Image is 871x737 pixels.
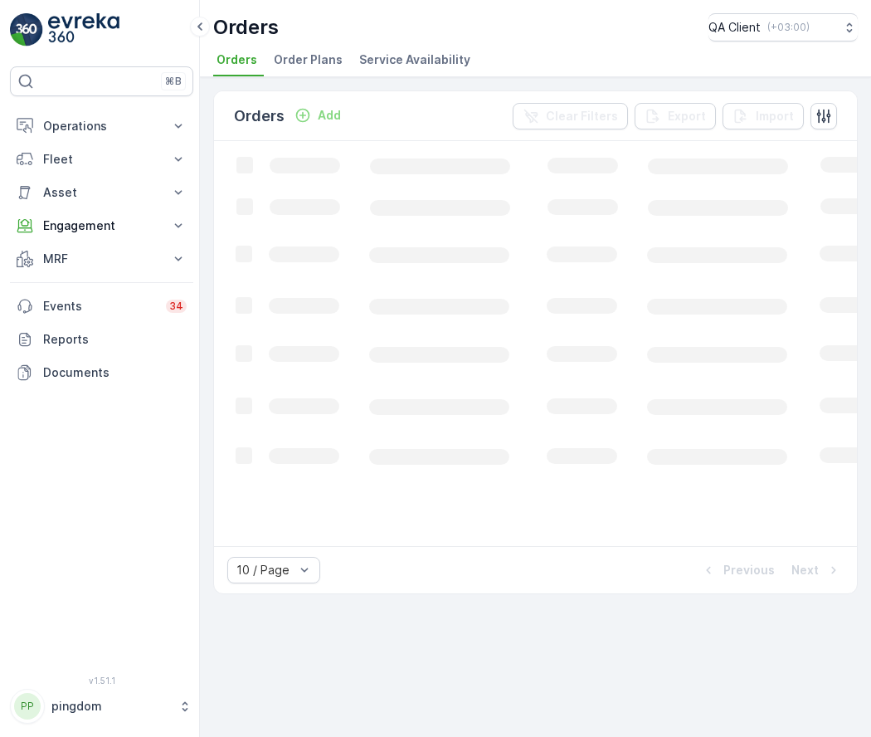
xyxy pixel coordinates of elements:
[43,251,160,267] p: MRF
[708,13,858,41] button: QA Client(+03:00)
[43,184,160,201] p: Asset
[10,209,193,242] button: Engagement
[10,242,193,276] button: MRF
[14,693,41,720] div: PP
[10,13,43,46] img: logo
[48,13,119,46] img: logo_light-DOdMpM7g.png
[217,51,257,68] span: Orders
[10,356,193,389] a: Documents
[51,698,170,715] p: pingdom
[635,103,716,129] button: Export
[288,105,348,125] button: Add
[10,323,193,356] a: Reports
[274,51,343,68] span: Order Plans
[234,105,285,128] p: Orders
[791,562,819,578] p: Next
[546,108,618,124] p: Clear Filters
[213,14,279,41] p: Orders
[318,107,341,124] p: Add
[43,118,160,134] p: Operations
[43,217,160,234] p: Engagement
[723,562,775,578] p: Previous
[698,560,776,580] button: Previous
[10,290,193,323] a: Events34
[708,19,761,36] p: QA Client
[43,331,187,348] p: Reports
[668,108,706,124] p: Export
[359,51,470,68] span: Service Availability
[43,364,187,381] p: Documents
[756,108,794,124] p: Import
[10,689,193,724] button: PPpingdom
[513,103,628,129] button: Clear Filters
[10,110,193,143] button: Operations
[10,143,193,176] button: Fleet
[165,75,182,88] p: ⌘B
[10,176,193,209] button: Asset
[767,21,810,34] p: ( +03:00 )
[43,298,156,315] p: Events
[10,676,193,686] span: v 1.51.1
[790,560,844,580] button: Next
[169,300,183,313] p: 34
[43,151,160,168] p: Fleet
[723,103,804,129] button: Import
